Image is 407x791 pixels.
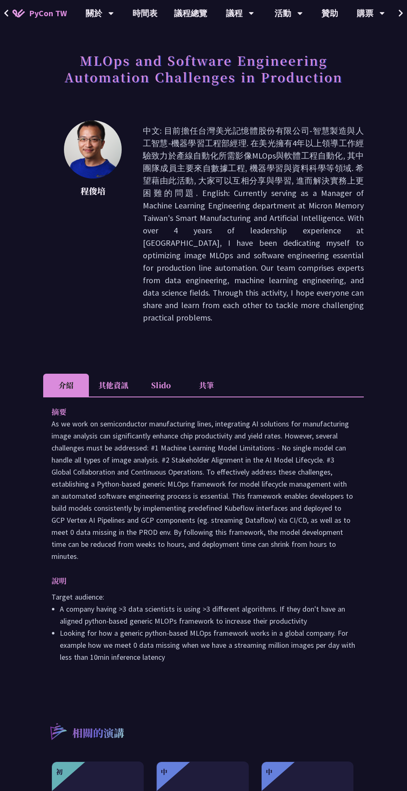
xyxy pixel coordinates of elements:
[89,374,138,397] li: 其他資訊
[64,120,122,179] img: 程俊培
[64,185,122,197] p: 程俊培
[51,575,339,587] p: 說明
[56,767,63,777] div: 初
[51,418,356,562] p: As we work on semiconductor manufacturing lines, integrating AI solutions for manufacturing image...
[184,374,229,397] li: 共筆
[51,591,356,603] p: Target audience:
[138,374,184,397] li: Slido
[43,48,364,89] h1: MLOps and Software Engineering Automation Challenges in Production
[72,725,124,742] p: 相關的演講
[12,9,25,17] img: Home icon of PyCon TW 2025
[143,125,364,324] p: 中文: 目前擔任台灣美光記憶體股份有限公司-智慧製造與人工智慧-機器學習工程部經理. 在美光擁有4年以上領導工作經驗致力於產線自動化所需影像MLOps與軟體工程自動化, 其中團隊成員主要來自數據...
[161,767,167,777] div: 中
[38,711,78,751] img: r3.8d01567.svg
[60,627,356,663] li: Looking for how a generic python-based MLOps framework works in a global company. For example how...
[266,767,272,777] div: 中
[60,603,356,627] li: A company having >3 data scientists is using >3 different algorithms. If they don't have an align...
[4,3,75,24] a: PyCon TW
[29,7,67,20] span: PyCon TW
[51,406,339,418] p: 摘要
[43,374,89,397] li: 介紹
